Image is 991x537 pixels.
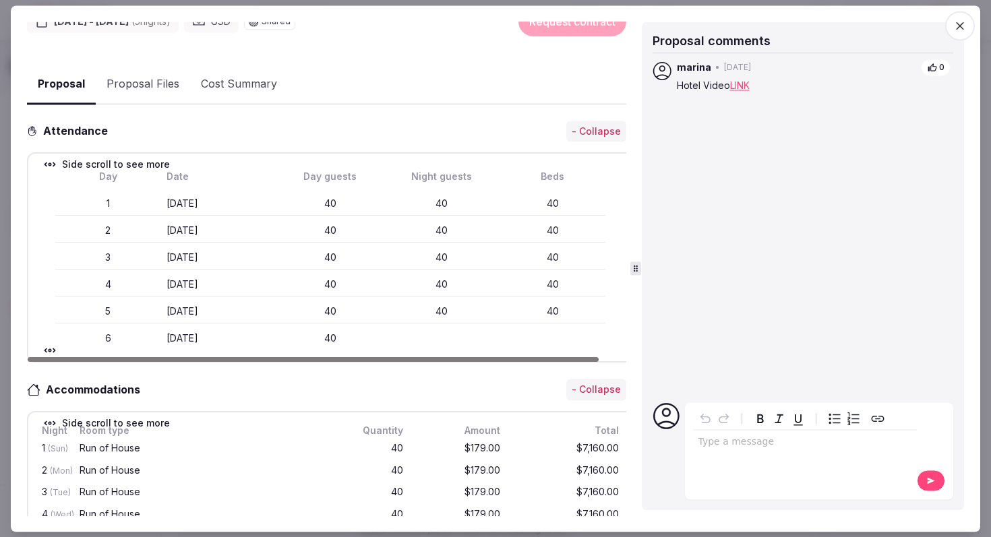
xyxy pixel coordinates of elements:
div: 40 [278,224,384,237]
div: 2 [55,224,161,237]
span: (Tue) [50,488,71,498]
div: [DATE] [167,278,272,291]
div: 40 [341,463,406,480]
div: 3 [55,251,161,264]
div: 40 [278,251,384,264]
div: 2 [39,463,66,480]
div: $7,160.00 [514,485,622,502]
div: 40 [278,197,384,210]
p: Hotel Video [677,80,951,93]
span: [DATE] [724,62,751,73]
span: Side scroll to see more [62,158,170,172]
span: • [715,62,720,73]
div: 6 [55,332,161,346]
div: Run of House [80,488,328,497]
span: ( 5 night s ) [131,15,171,27]
span: 0 [939,62,944,73]
div: $7,160.00 [514,463,622,480]
div: 4 [39,507,66,524]
div: 40 [500,278,605,291]
button: Italic [770,409,789,428]
div: 40 [388,251,494,264]
div: $7,160.00 [514,441,622,457]
div: toggle group [825,409,863,428]
span: Side scroll to see more [62,417,170,431]
div: 40 [278,278,384,291]
div: 5 [55,305,161,318]
div: [DATE] [167,332,272,346]
div: $179.00 [417,507,503,524]
h3: Accommodations [40,382,154,398]
div: 40 [388,305,494,318]
div: 40 [500,197,605,210]
button: Bold [751,409,770,428]
span: (Mon) [50,466,73,476]
button: 0 [921,59,951,77]
button: Bulleted list [825,409,844,428]
button: - Collapse [566,121,626,142]
div: Night [39,423,66,438]
div: $179.00 [417,441,503,457]
div: Room type [77,423,330,438]
div: Night guests [388,170,494,184]
span: marina [677,61,711,75]
button: Numbered list [844,409,863,428]
h3: Attendance [38,123,119,139]
span: Shared [262,18,291,26]
div: USD [184,11,239,32]
div: [DATE] [167,251,272,264]
div: 40 [500,224,605,237]
div: 40 [388,224,494,237]
div: Run of House [80,466,328,475]
div: [DATE] [167,305,272,318]
div: editable markdown [693,430,917,457]
div: Beds [500,170,605,184]
div: 1 [55,197,161,210]
span: (Sun) [48,443,68,453]
button: - Collapse [566,379,626,401]
div: 1 [39,441,66,457]
div: 40 [278,305,384,318]
div: 40 [341,507,406,524]
div: 3 [39,485,66,502]
div: 40 [278,332,384,346]
div: Run of House [80,510,328,519]
div: Run of House [80,443,328,453]
div: $7,160.00 [514,507,622,524]
span: [DATE] - [DATE] [54,15,171,28]
span: Proposal comments [653,34,771,48]
div: 40 [388,197,494,210]
div: Day guests [278,170,384,184]
div: Total [514,423,622,438]
button: Proposal Files [96,65,190,104]
button: Cost Summary [190,65,288,104]
div: 4 [55,278,161,291]
span: (Wed) [51,510,74,520]
div: $179.00 [417,485,503,502]
div: 40 [500,251,605,264]
div: Quantity [341,423,406,438]
div: 40 [341,485,406,502]
div: Day [55,170,161,184]
div: 40 [388,278,494,291]
div: [DATE] [167,224,272,237]
div: $179.00 [417,463,503,480]
div: Date [167,170,272,184]
div: 40 [500,305,605,318]
button: Proposal [27,65,96,104]
button: Underline [789,409,808,428]
div: 40 [341,441,406,457]
div: [DATE] [167,197,272,210]
div: Amount [417,423,503,438]
a: LINK [730,80,750,92]
button: Create link [868,409,887,428]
